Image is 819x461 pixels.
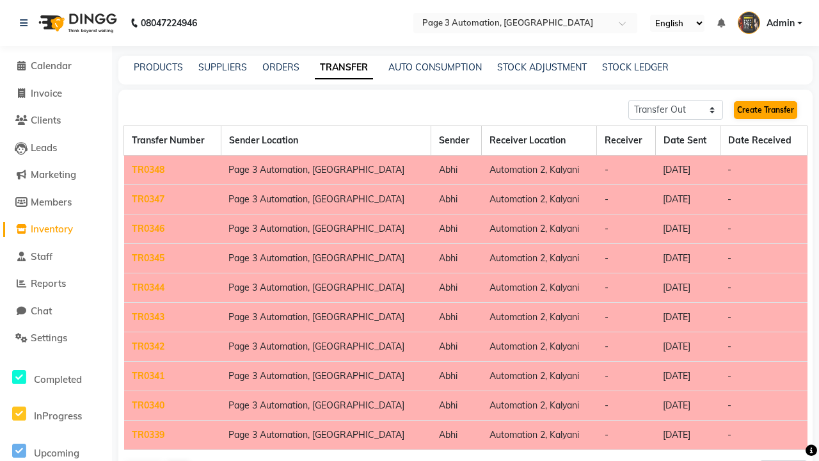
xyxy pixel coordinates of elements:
a: TR0340 [132,400,164,411]
td: Automation 2, Kalyani [482,332,597,362]
a: Leads [3,141,109,156]
a: Members [3,195,109,210]
td: - [720,421,807,450]
td: - [597,303,655,332]
a: ORDERS [262,61,299,73]
th: Receiver Location [482,126,597,156]
a: STOCK ADJUSTMENT [497,61,587,73]
td: Automation 2, Kalyani [482,156,597,185]
td: [DATE] [655,332,720,362]
td: - [720,273,807,303]
td: Automation 2, Kalyani [482,303,597,332]
td: Abhi [431,244,482,273]
a: Marketing [3,168,109,182]
td: [DATE] [655,362,720,391]
span: Admin [767,17,795,30]
span: Calendar [31,60,72,72]
td: - [720,214,807,244]
img: logo [33,5,120,41]
a: AUTO CONSUMPTION [388,61,482,73]
th: Transfer Number [124,126,221,156]
td: Automation 2, Kalyani [482,244,597,273]
td: Abhi [431,156,482,185]
span: Completed [34,373,82,385]
td: - [597,421,655,450]
td: Automation 2, Kalyani [482,391,597,421]
img: Admin [738,12,760,34]
td: - [597,391,655,421]
td: - [720,185,807,214]
td: Page 3 Automation, [GEOGRAPHIC_DATA] [221,362,431,391]
span: Settings [31,332,67,344]
td: - [597,185,655,214]
a: TR0347 [132,193,164,205]
td: Page 3 Automation, [GEOGRAPHIC_DATA] [221,421,431,450]
td: - [720,156,807,185]
th: Sender Location [221,126,431,156]
span: Clients [31,114,61,126]
td: Abhi [431,214,482,244]
a: Reports [3,277,109,291]
td: Page 3 Automation, [GEOGRAPHIC_DATA] [221,214,431,244]
td: - [597,214,655,244]
td: [DATE] [655,214,720,244]
td: [DATE] [655,244,720,273]
b: 08047224946 [141,5,197,41]
td: Page 3 Automation, [GEOGRAPHIC_DATA] [221,156,431,185]
td: Abhi [431,332,482,362]
td: - [597,273,655,303]
td: - [720,362,807,391]
th: Sender [431,126,482,156]
td: Abhi [431,421,482,450]
td: - [720,391,807,421]
th: Date Sent [655,126,720,156]
a: TR0346 [132,223,164,234]
th: Date Received [720,126,807,156]
a: TR0342 [132,341,164,352]
td: Page 3 Automation, [GEOGRAPHIC_DATA] [221,273,431,303]
a: Settings [3,331,109,346]
a: TR0345 [132,252,164,264]
td: Abhi [431,303,482,332]
td: - [597,156,655,185]
span: Members [31,196,72,208]
td: Abhi [431,391,482,421]
td: [DATE] [655,185,720,214]
a: Clients [3,113,109,128]
td: - [597,244,655,273]
td: [DATE] [655,421,720,450]
td: Page 3 Automation, [GEOGRAPHIC_DATA] [221,185,431,214]
td: Automation 2, Kalyani [482,214,597,244]
td: Page 3 Automation, [GEOGRAPHIC_DATA] [221,244,431,273]
span: Reports [31,277,66,289]
span: InProgress [34,410,82,422]
td: [DATE] [655,273,720,303]
a: TR0348 [132,164,164,175]
td: [DATE] [655,303,720,332]
td: Automation 2, Kalyani [482,421,597,450]
a: TR0343 [132,311,164,323]
td: - [720,244,807,273]
span: Invoice [31,87,62,99]
td: Page 3 Automation, [GEOGRAPHIC_DATA] [221,303,431,332]
span: Leads [31,142,57,154]
a: PRODUCTS [134,61,183,73]
th: Receiver [597,126,655,156]
span: Chat [31,305,52,317]
td: Abhi [431,273,482,303]
a: SUPPLIERS [198,61,247,73]
td: Abhi [431,185,482,214]
a: TR0341 [132,370,164,382]
a: TRANSFER [315,56,373,79]
span: Staff [31,250,52,263]
a: Calendar [3,59,109,74]
td: [DATE] [655,391,720,421]
a: TR0339 [132,429,164,441]
a: TR0344 [132,282,164,293]
td: Automation 2, Kalyani [482,362,597,391]
a: Inventory [3,222,109,237]
span: Marketing [31,168,76,181]
td: - [720,332,807,362]
td: - [597,332,655,362]
td: Page 3 Automation, [GEOGRAPHIC_DATA] [221,391,431,421]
